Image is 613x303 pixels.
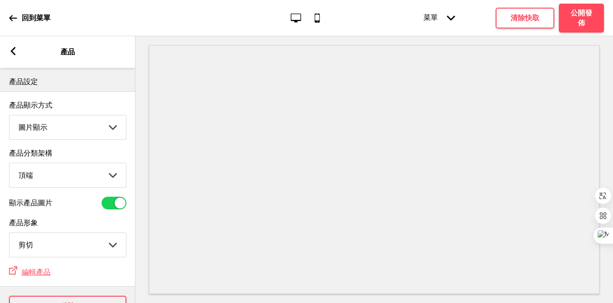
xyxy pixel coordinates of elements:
a: 回到菜單 [9,6,51,30]
div: 菜單 [414,4,464,32]
span: 編輯產品 [22,268,51,276]
label: 產品分類架構 [9,149,126,158]
a: 編輯產品 [17,268,51,276]
p: 產品設定 [9,77,126,87]
h4: 公開發佈 [568,8,595,28]
label: 產品形象 [9,218,126,228]
h4: 清除快取 [511,13,539,23]
label: 產品顯示方式 [9,101,126,110]
p: 產品 [60,47,75,57]
label: 顯示產品圖片 [9,199,52,208]
button: 清除快取 [496,8,554,28]
p: 回到菜單 [22,13,51,23]
button: 公開發佈 [559,4,604,33]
